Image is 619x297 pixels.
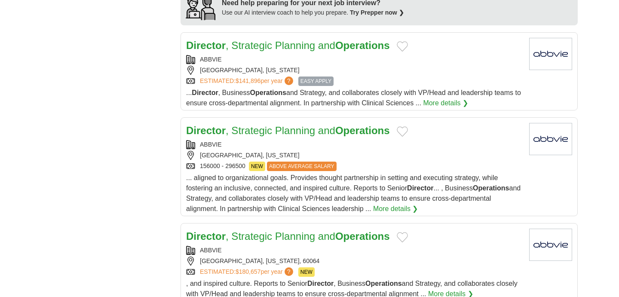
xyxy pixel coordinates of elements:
[250,89,286,96] strong: Operations
[236,268,260,275] span: $180,657
[298,267,315,277] span: NEW
[200,247,222,254] a: ABBVIE
[186,174,521,212] span: ... aligned to organizational goals. Provides thought partnership in setting and executing strate...
[529,38,572,70] img: AbbVie logo
[397,232,408,242] button: Add to favorite jobs
[529,229,572,261] img: AbbVie logo
[285,77,293,85] span: ?
[200,77,295,86] a: ESTIMATED:$141,896per year?
[423,98,468,108] a: More details ❯
[307,280,334,287] strong: Director
[335,40,390,51] strong: Operations
[186,125,390,136] a: Director, Strategic Planning andOperations
[186,125,226,136] strong: Director
[529,123,572,155] img: AbbVie logo
[397,41,408,52] button: Add to favorite jobs
[236,77,260,84] span: $141,896
[350,9,404,16] a: Try Prepper now ❯
[335,125,390,136] strong: Operations
[200,56,222,63] a: ABBVIE
[186,66,522,75] div: [GEOGRAPHIC_DATA], [US_STATE]
[249,162,265,171] span: NEW
[186,151,522,160] div: [GEOGRAPHIC_DATA], [US_STATE]
[397,126,408,137] button: Add to favorite jobs
[186,40,390,51] a: Director, Strategic Planning andOperations
[373,204,418,214] a: More details ❯
[186,257,522,266] div: [GEOGRAPHIC_DATA], [US_STATE], 60064
[192,89,218,96] strong: Director
[222,8,404,17] div: Use our AI interview coach to help you prepare.
[186,162,522,171] div: 156000 - 296500
[200,267,295,277] a: ESTIMATED:$180,657per year?
[186,89,521,107] span: ... , Business and Strategy, and collaborates closely with VP/Head and leadership teams to ensure...
[285,267,293,276] span: ?
[200,141,222,148] a: ABBVIE
[335,230,390,242] strong: Operations
[298,77,334,86] span: EASY APPLY
[186,230,390,242] a: Director, Strategic Planning andOperations
[267,162,337,171] span: ABOVE AVERAGE SALARY
[407,184,433,192] strong: Director
[473,184,509,192] strong: Operations
[365,280,401,287] strong: Operations
[186,230,226,242] strong: Director
[186,40,226,51] strong: Director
